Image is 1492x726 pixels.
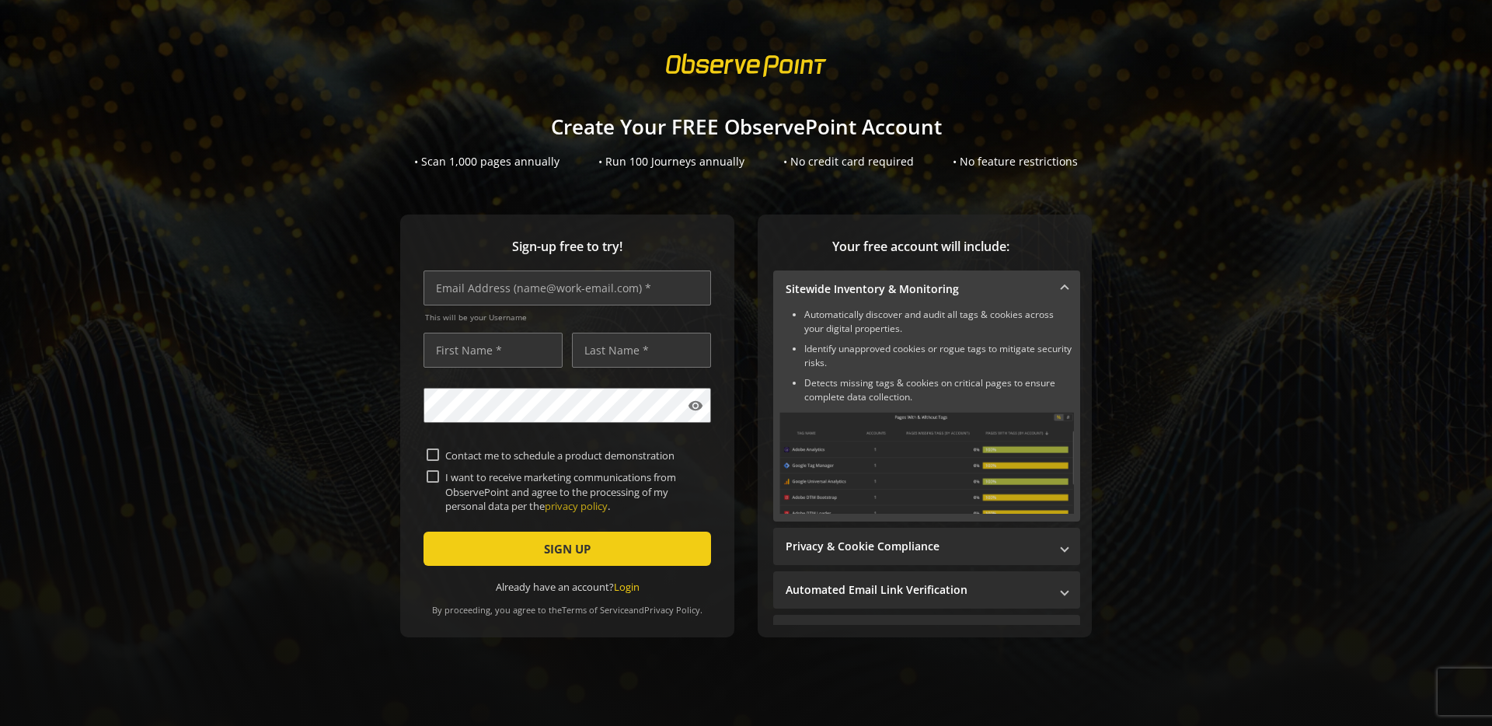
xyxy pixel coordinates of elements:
mat-panel-title: Sitewide Inventory & Monitoring [786,281,1049,297]
li: Automatically discover and audit all tags & cookies across your digital properties. [804,308,1074,336]
mat-panel-title: Automated Email Link Verification [786,582,1049,598]
img: Sitewide Inventory & Monitoring [779,412,1074,514]
div: • No credit card required [783,154,914,169]
a: Login [614,580,640,594]
div: • Scan 1,000 pages annually [414,154,559,169]
a: Terms of Service [562,604,629,616]
mat-panel-title: Privacy & Cookie Compliance [786,539,1049,554]
a: privacy policy [545,499,608,513]
mat-expansion-panel-header: Automated Email Link Verification [773,571,1080,609]
div: By proceeding, you agree to the and . [424,594,711,616]
input: Last Name * [572,333,711,368]
div: Already have an account? [424,580,711,595]
mat-icon: visibility [688,398,703,414]
label: I want to receive marketing communications from ObservePoint and agree to the processing of my pe... [439,470,708,513]
a: Privacy Policy [644,604,700,616]
span: SIGN UP [544,535,591,563]
input: First Name * [424,333,563,368]
div: Sitewide Inventory & Monitoring [773,308,1080,522]
mat-expansion-panel-header: Performance Monitoring with Web Vitals [773,615,1080,652]
button: SIGN UP [424,532,711,566]
div: • Run 100 Journeys annually [598,154,744,169]
mat-expansion-panel-header: Privacy & Cookie Compliance [773,528,1080,565]
span: Your free account will include: [773,238,1068,256]
label: Contact me to schedule a product demonstration [439,449,708,462]
span: This will be your Username [425,312,711,323]
mat-expansion-panel-header: Sitewide Inventory & Monitoring [773,271,1080,308]
li: Identify unapproved cookies or rogue tags to mitigate security risks. [804,342,1074,370]
div: • No feature restrictions [953,154,1078,169]
li: Detects missing tags & cookies on critical pages to ensure complete data collection. [804,376,1074,404]
span: Sign-up free to try! [424,238,711,256]
input: Email Address (name@work-email.com) * [424,271,711,305]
